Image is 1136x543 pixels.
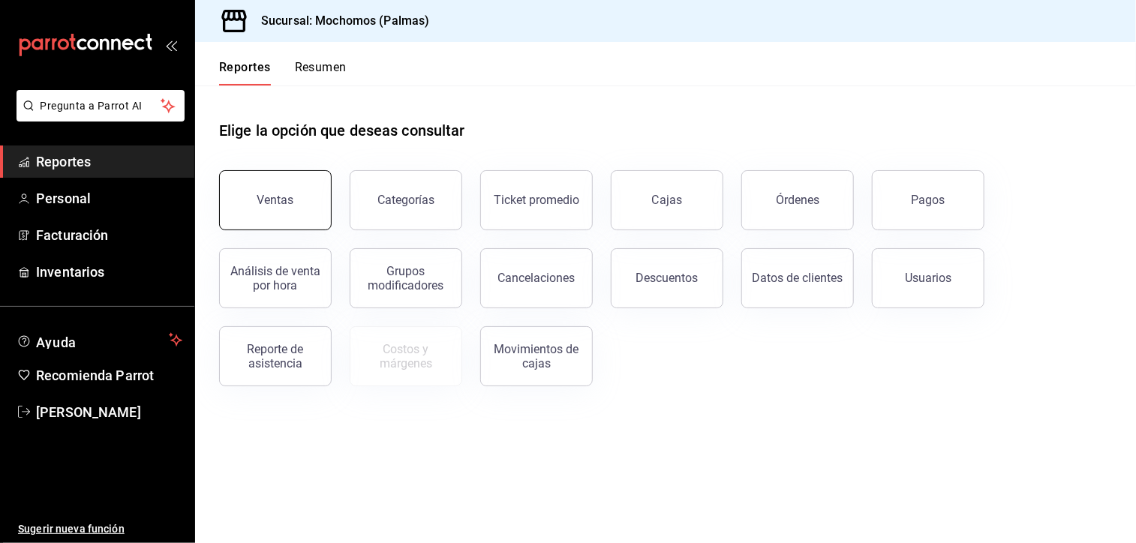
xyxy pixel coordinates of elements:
[652,191,683,209] div: Cajas
[611,248,723,308] button: Descuentos
[229,264,322,292] div: Análisis de venta por hora
[480,170,593,230] button: Ticket promedio
[480,248,593,308] button: Cancelaciones
[490,342,583,370] div: Movimientos de cajas
[872,248,984,308] button: Usuarios
[36,402,182,422] span: [PERSON_NAME]
[36,365,182,385] span: Recomienda Parrot
[776,193,819,207] div: Órdenes
[11,109,185,124] a: Pregunta a Parrot AI
[36,151,182,172] span: Reportes
[872,170,984,230] button: Pagos
[359,264,452,292] div: Grupos modificadores
[912,193,945,207] div: Pagos
[219,326,332,386] button: Reporte de asistencia
[350,248,462,308] button: Grupos modificadores
[165,39,177,51] button: open_drawer_menu
[36,225,182,245] span: Facturación
[350,326,462,386] button: Contrata inventarios para ver este reporte
[219,170,332,230] button: Ventas
[377,193,434,207] div: Categorías
[359,342,452,370] div: Costos y márgenes
[494,193,579,207] div: Ticket promedio
[219,60,271,85] button: Reportes
[480,326,593,386] button: Movimientos de cajas
[36,331,163,349] span: Ayuda
[17,90,185,121] button: Pregunta a Parrot AI
[249,12,430,30] h3: Sucursal: Mochomos (Palmas)
[229,342,322,370] div: Reporte de asistencia
[498,271,576,285] div: Cancelaciones
[219,248,332,308] button: Análisis de venta por hora
[41,98,161,114] span: Pregunta a Parrot AI
[636,271,699,285] div: Descuentos
[350,170,462,230] button: Categorías
[219,60,347,85] div: navigation tabs
[741,170,854,230] button: Órdenes
[219,119,465,142] h1: Elige la opción que deseas consultar
[753,271,843,285] div: Datos de clientes
[611,170,723,230] a: Cajas
[905,271,951,285] div: Usuarios
[18,521,182,537] span: Sugerir nueva función
[741,248,854,308] button: Datos de clientes
[36,188,182,208] span: Personal
[36,262,182,282] span: Inventarios
[295,60,347,85] button: Resumen
[257,193,294,207] div: Ventas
